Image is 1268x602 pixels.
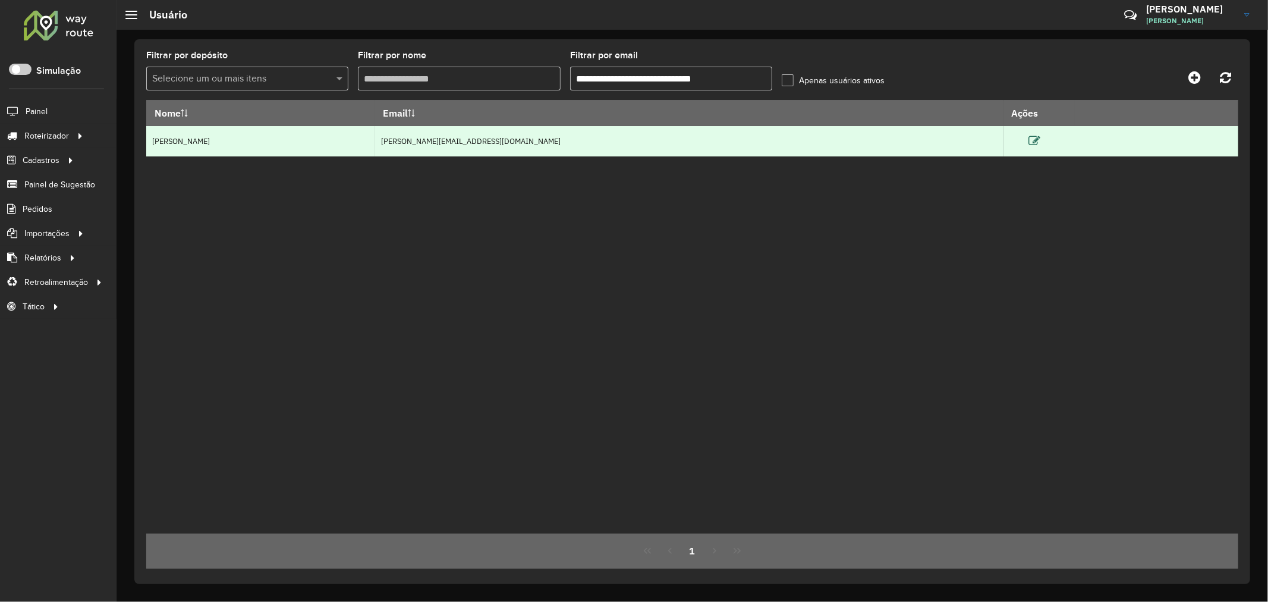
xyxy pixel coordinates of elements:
[137,8,187,21] h2: Usuário
[358,48,426,62] label: Filtrar por nome
[23,154,59,167] span: Cadastros
[146,101,375,126] th: Nome
[146,48,228,62] label: Filtrar por depósito
[681,540,704,562] button: 1
[375,101,1003,126] th: Email
[1146,4,1235,15] h3: [PERSON_NAME]
[24,178,95,191] span: Painel de Sugestão
[1003,101,1075,126] th: Ações
[1146,15,1235,26] span: [PERSON_NAME]
[24,276,88,289] span: Retroalimentação
[23,203,52,215] span: Pedidos
[1028,133,1040,149] a: Editar
[36,64,81,78] label: Simulação
[23,300,45,313] span: Tático
[24,227,70,240] span: Importações
[26,105,48,118] span: Painel
[146,126,375,156] td: [PERSON_NAME]
[570,48,638,62] label: Filtrar por email
[375,126,1003,156] td: [PERSON_NAME][EMAIL_ADDRESS][DOMAIN_NAME]
[782,74,885,87] label: Apenas usuários ativos
[24,130,69,142] span: Roteirizador
[1118,2,1143,28] a: Contato Rápido
[24,252,61,264] span: Relatórios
